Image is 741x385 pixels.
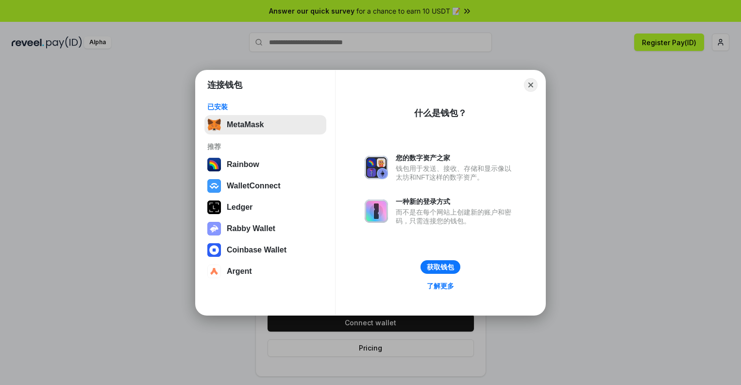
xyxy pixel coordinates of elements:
button: Argent [204,262,326,281]
button: MetaMask [204,115,326,134]
div: 您的数字资产之家 [396,153,516,162]
button: Ledger [204,198,326,217]
img: svg+xml,%3Csvg%20width%3D%2228%22%20height%3D%2228%22%20viewBox%3D%220%200%2028%2028%22%20fill%3D... [207,265,221,278]
img: svg+xml,%3Csvg%20xmlns%3D%22http%3A%2F%2Fwww.w3.org%2F2000%2Fsvg%22%20fill%3D%22none%22%20viewBox... [207,222,221,235]
div: Coinbase Wallet [227,246,286,254]
img: svg+xml,%3Csvg%20fill%3D%22none%22%20height%3D%2233%22%20viewBox%3D%220%200%2035%2033%22%20width%... [207,118,221,132]
div: 获取钱包 [427,263,454,271]
button: Rabby Wallet [204,219,326,238]
div: Ledger [227,203,253,212]
button: Rainbow [204,155,326,174]
button: Close [524,78,538,92]
div: Rabby Wallet [227,224,275,233]
button: Coinbase Wallet [204,240,326,260]
a: 了解更多 [421,280,460,292]
button: WalletConnect [204,176,326,196]
div: MetaMask [227,120,264,129]
div: 钱包用于发送、接收、存储和显示像以太坊和NFT这样的数字资产。 [396,164,516,182]
div: 推荐 [207,142,323,151]
h1: 连接钱包 [207,79,242,91]
div: 什么是钱包？ [414,107,467,119]
img: svg+xml,%3Csvg%20xmlns%3D%22http%3A%2F%2Fwww.w3.org%2F2000%2Fsvg%22%20width%3D%2228%22%20height%3... [207,201,221,214]
div: 一种新的登录方式 [396,197,516,206]
div: 已安装 [207,102,323,111]
img: svg+xml,%3Csvg%20xmlns%3D%22http%3A%2F%2Fwww.w3.org%2F2000%2Fsvg%22%20fill%3D%22none%22%20viewBox... [365,200,388,223]
div: WalletConnect [227,182,281,190]
div: Argent [227,267,252,276]
img: svg+xml,%3Csvg%20xmlns%3D%22http%3A%2F%2Fwww.w3.org%2F2000%2Fsvg%22%20fill%3D%22none%22%20viewBox... [365,156,388,179]
img: svg+xml,%3Csvg%20width%3D%2228%22%20height%3D%2228%22%20viewBox%3D%220%200%2028%2028%22%20fill%3D... [207,243,221,257]
div: 而不是在每个网站上创建新的账户和密码，只需连接您的钱包。 [396,208,516,225]
div: 了解更多 [427,282,454,290]
img: svg+xml,%3Csvg%20width%3D%22120%22%20height%3D%22120%22%20viewBox%3D%220%200%20120%20120%22%20fil... [207,158,221,171]
button: 获取钱包 [421,260,460,274]
img: svg+xml,%3Csvg%20width%3D%2228%22%20height%3D%2228%22%20viewBox%3D%220%200%2028%2028%22%20fill%3D... [207,179,221,193]
div: Rainbow [227,160,259,169]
